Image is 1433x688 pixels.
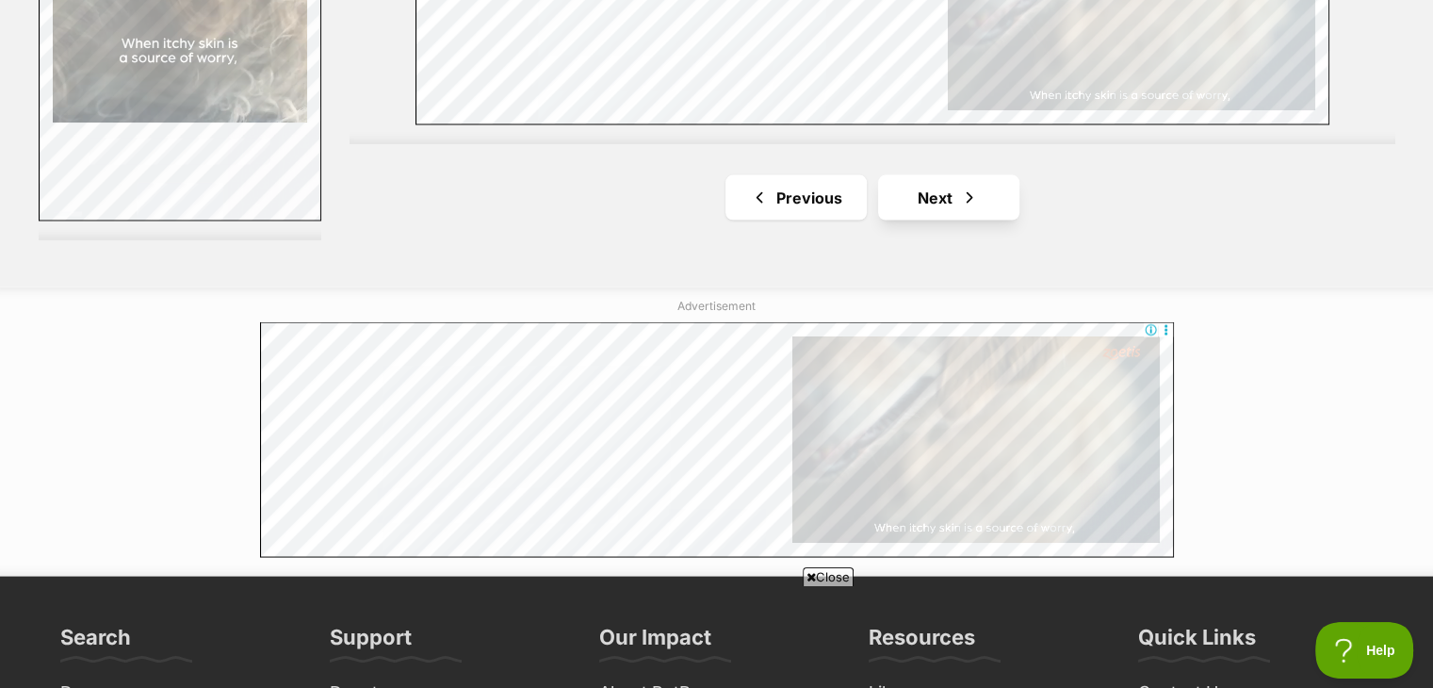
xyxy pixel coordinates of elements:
[878,175,1019,221] a: Next page
[1138,624,1256,662] h3: Quick Links
[60,624,131,662] h3: Search
[374,594,1060,679] iframe: Advertisement
[350,175,1395,221] nav: Pagination
[330,624,412,662] h3: Support
[260,322,1174,558] iframe: Advertisement
[1315,622,1414,679] iframe: Help Scout Beacon - Open
[725,175,867,221] a: Previous page
[803,567,854,586] span: Close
